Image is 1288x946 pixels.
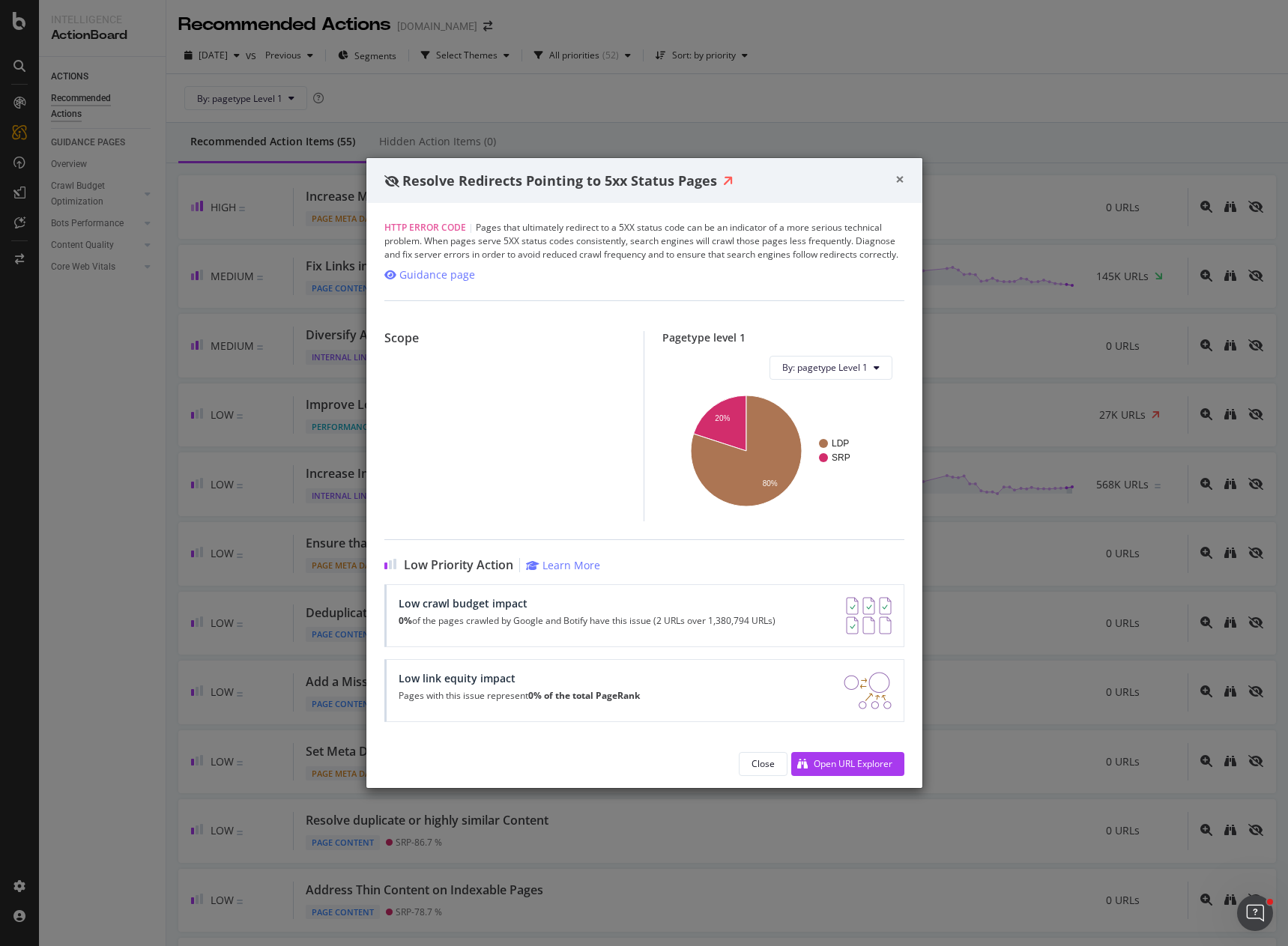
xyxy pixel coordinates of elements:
button: Open URL Explorer [791,752,904,776]
text: 80% [762,479,777,488]
span: Resolve Redirects Pointing to 5xx Status Pages [402,172,717,189]
p: Pages with this issue represent [399,691,640,701]
button: By: pagetype Level 1 [770,356,892,380]
img: DDxVyA23.png [844,672,891,709]
iframe: Intercom live chat [1237,895,1273,931]
div: Scope [384,331,626,345]
span: | [468,221,474,234]
div: Low link equity impact [399,672,640,685]
span: HTTP Error Code [384,221,466,234]
text: 20% [715,414,730,422]
span: By: pagetype Level 1 [782,361,868,374]
strong: 0% of the total PageRank [528,689,640,702]
p: of the pages crawled by Google and Botify have this issue (2 URLs over 1,380,794 URLs) [399,616,775,626]
svg: A chart. [674,392,892,509]
div: Low crawl budget impact [399,597,775,610]
img: AY0oso9MOvYAAAAASUVORK5CYII= [846,597,892,634]
div: Learn More [542,558,600,572]
div: Close [752,757,775,770]
div: Open URL Explorer [814,757,892,770]
text: SRP [832,452,850,463]
div: Guidance page [399,267,475,282]
div: Pagetype level 1 [662,331,904,344]
span: Low Priority Action [404,558,513,572]
span: × [895,169,904,189]
strong: 0% [399,614,412,627]
a: Guidance page [384,267,475,282]
a: Learn More [526,558,600,572]
div: Pages that ultimately redirect to a 5XX status code can be an indicator of a more serious technic... [384,221,904,261]
div: eye-slash [384,175,399,187]
button: Close [739,752,787,776]
text: LDP [832,438,849,449]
